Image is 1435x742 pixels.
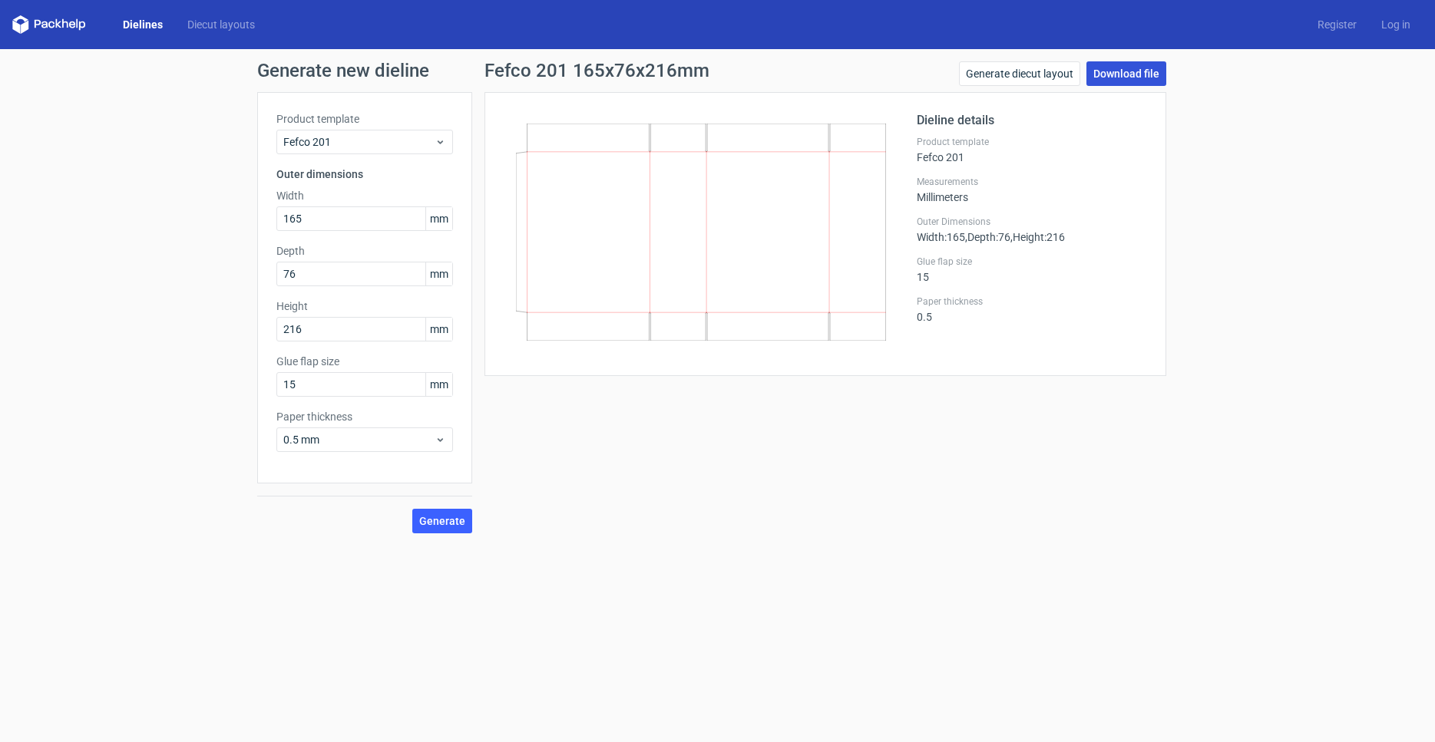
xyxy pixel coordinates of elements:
span: mm [425,373,452,396]
span: , Depth : 76 [965,231,1010,243]
h1: Generate new dieline [257,61,1179,80]
h2: Dieline details [917,111,1147,130]
label: Product template [917,136,1147,148]
label: Outer Dimensions [917,216,1147,228]
a: Diecut layouts [175,17,267,32]
a: Register [1305,17,1369,32]
button: Generate [412,509,472,533]
div: Millimeters [917,176,1147,203]
a: Log in [1369,17,1423,32]
span: Fefco 201 [283,134,435,150]
a: Generate diecut layout [959,61,1080,86]
span: Generate [419,516,465,526]
label: Height [276,298,453,314]
span: mm [425,262,452,285]
label: Paper thickness [917,295,1147,308]
label: Paper thickness [276,409,453,424]
span: mm [425,318,452,341]
label: Glue flap size [917,256,1147,268]
a: Download file [1086,61,1166,86]
div: 0.5 [917,295,1147,323]
label: Measurements [917,176,1147,188]
div: 15 [917,256,1147,283]
div: Fefco 201 [917,136,1147,163]
h1: Fefco 201 165x76x216mm [484,61,709,80]
a: Dielines [111,17,175,32]
span: mm [425,207,452,230]
h3: Outer dimensions [276,167,453,182]
span: , Height : 216 [1010,231,1065,243]
label: Product template [276,111,453,127]
span: Width : 165 [917,231,965,243]
label: Glue flap size [276,354,453,369]
span: 0.5 mm [283,432,435,447]
label: Depth [276,243,453,259]
label: Width [276,188,453,203]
